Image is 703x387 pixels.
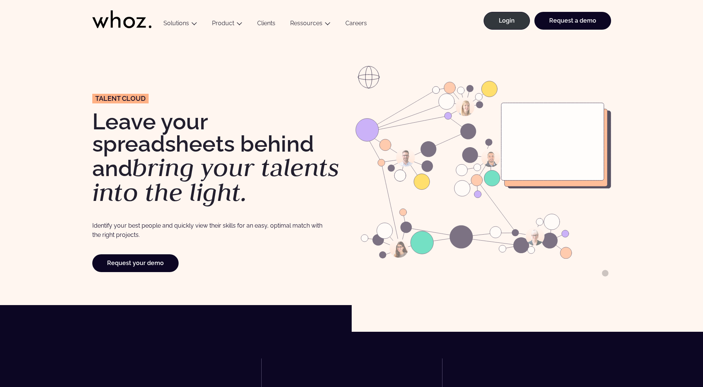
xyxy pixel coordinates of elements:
a: Careers [338,20,374,30]
em: bring your talents into the light. [92,151,339,209]
a: Product [212,20,234,27]
a: Request your demo [92,254,179,272]
span: Talent Cloud [95,95,146,102]
a: Clients [250,20,283,30]
p: Identify your best people and quickly view their skills for an easy, optimal match with the right... [92,221,322,240]
button: Product [205,20,250,30]
h1: Leave your spreadsheets behind and [92,110,348,205]
a: Login [484,12,530,30]
a: Ressources [290,20,322,27]
a: Request a demo [534,12,611,30]
button: Ressources [283,20,338,30]
button: Solutions [156,20,205,30]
